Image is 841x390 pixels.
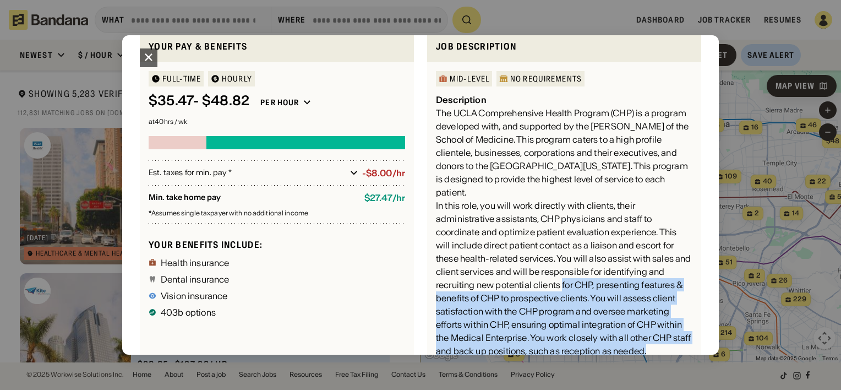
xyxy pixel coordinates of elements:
div: Your pay & benefits [149,40,405,53]
span: In this role, you will work directly with clients, their administrative assistants, CHP physician... [436,200,691,356]
div: Dental insurance [161,275,230,284]
div: Job Description [436,40,692,53]
div: -$8.00/hr [362,168,405,178]
div: Your benefits include: [149,239,405,251]
div: Full-time [162,75,201,83]
div: No Requirements [510,75,582,83]
span: The UCLA Comprehensive Health Program (CHP) is a program developed with, and supported by the [PE... [436,107,689,198]
div: HOURLY [222,75,252,83]
div: Health insurance [161,258,230,267]
div: Mid-Level [450,75,489,83]
div: Description [436,94,487,105]
div: Per hour [260,97,299,107]
div: at 40 hrs / wk [149,118,405,125]
div: 403b options [161,308,216,317]
div: Min. take home pay [149,193,356,203]
div: Vision insurance [161,291,228,300]
div: $ 35.47 - $48.82 [149,93,249,109]
div: $ 27.47 / hr [364,193,405,203]
div: Est. taxes for min. pay * [149,167,346,178]
div: Assumes single taxpayer with no additional income [149,210,405,216]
